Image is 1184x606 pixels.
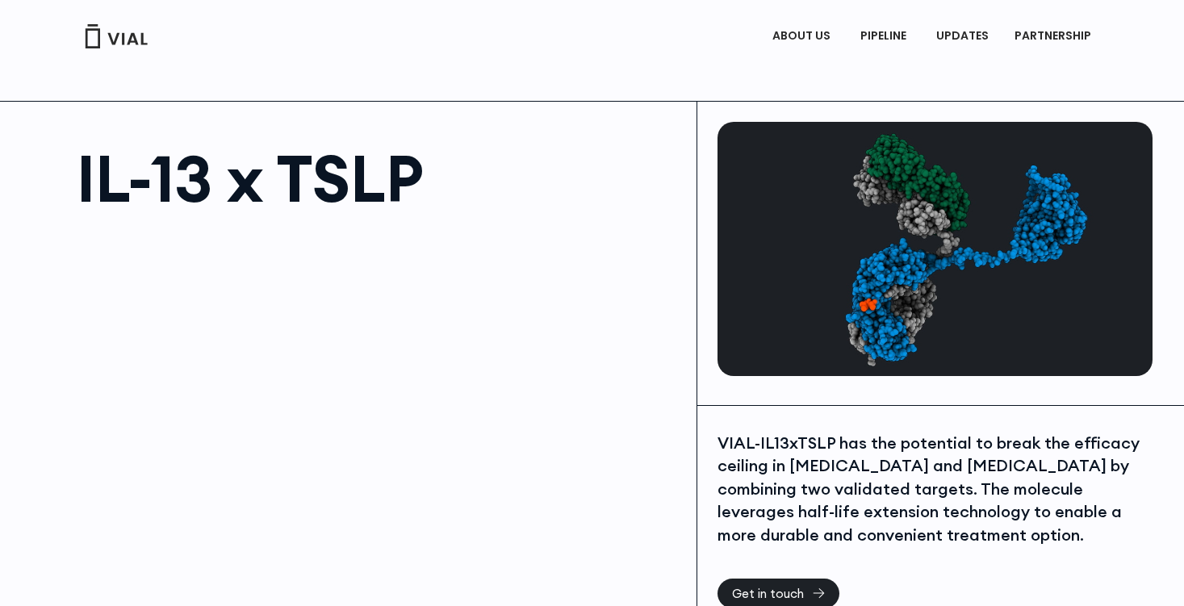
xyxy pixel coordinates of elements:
[847,23,923,50] a: PIPELINEMenu Toggle
[732,587,804,600] span: Get in touch
[759,23,847,50] a: ABOUT USMenu Toggle
[718,432,1148,547] div: VIAL-IL13xTSLP has the potential to break the efficacy ceiling in [MEDICAL_DATA] and [MEDICAL_DAT...
[77,146,681,211] h1: IL-13 x TSLP
[923,23,1001,50] a: UPDATES
[1002,23,1108,50] a: PARTNERSHIPMenu Toggle
[84,24,149,48] img: Vial Logo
